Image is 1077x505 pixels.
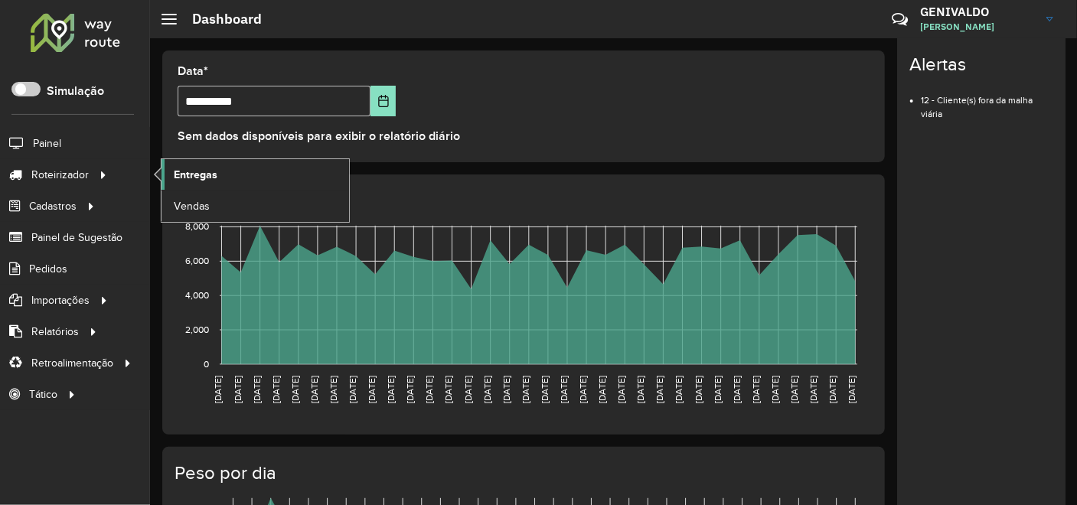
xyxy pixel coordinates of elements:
text: [DATE] [463,376,473,403]
text: [DATE] [405,376,415,403]
text: [DATE] [674,376,684,403]
text: [DATE] [348,376,357,403]
text: [DATE] [559,376,569,403]
span: Pedidos [29,261,67,277]
label: Simulação [47,82,104,100]
text: 2,000 [185,324,209,334]
text: [DATE] [233,376,243,403]
span: Retroalimentação [31,355,113,371]
text: 4,000 [185,290,209,300]
span: Importações [31,292,90,308]
text: [DATE] [367,376,377,403]
text: [DATE] [290,376,300,403]
span: Entregas [174,167,217,183]
span: [PERSON_NAME] [920,20,1035,34]
text: [DATE] [214,376,224,403]
text: [DATE] [827,376,837,403]
label: Sem dados disponíveis para exibir o relatório diário [178,127,460,145]
h4: Capacidade por dia [175,190,870,212]
span: Painel [33,135,61,151]
text: [DATE] [386,376,396,403]
text: 0 [204,359,209,369]
text: [DATE] [328,376,338,403]
text: [DATE] [655,376,665,403]
text: [DATE] [713,376,723,403]
span: Vendas [174,198,210,214]
text: [DATE] [309,376,319,403]
span: Relatórios [31,324,79,340]
text: [DATE] [808,376,818,403]
li: 12 - Cliente(s) fora da malha viária [921,82,1053,121]
button: Choose Date [370,86,396,116]
text: [DATE] [521,376,530,403]
text: [DATE] [789,376,799,403]
h2: Dashboard [177,11,262,28]
span: Cadastros [29,198,77,214]
text: [DATE] [578,376,588,403]
text: [DATE] [271,376,281,403]
a: Vendas [162,191,349,221]
span: Roteirizador [31,167,89,183]
h4: Alertas [909,54,1053,76]
a: Contato Rápido [883,3,916,36]
text: [DATE] [540,376,550,403]
text: [DATE] [635,376,645,403]
text: 8,000 [185,221,209,231]
text: [DATE] [770,376,780,403]
text: [DATE] [425,376,435,403]
span: Painel de Sugestão [31,230,122,246]
text: [DATE] [616,376,626,403]
span: Tático [29,386,57,402]
text: [DATE] [694,376,703,403]
label: Data [178,62,208,80]
text: [DATE] [482,376,492,403]
text: [DATE] [252,376,262,403]
text: [DATE] [444,376,454,403]
text: 6,000 [185,256,209,266]
h3: GENIVALDO [920,5,1035,19]
text: [DATE] [732,376,742,403]
text: [DATE] [501,376,511,403]
a: Entregas [162,159,349,190]
h4: Peso por dia [175,462,870,484]
text: [DATE] [597,376,607,403]
text: [DATE] [751,376,761,403]
text: [DATE] [847,376,857,403]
